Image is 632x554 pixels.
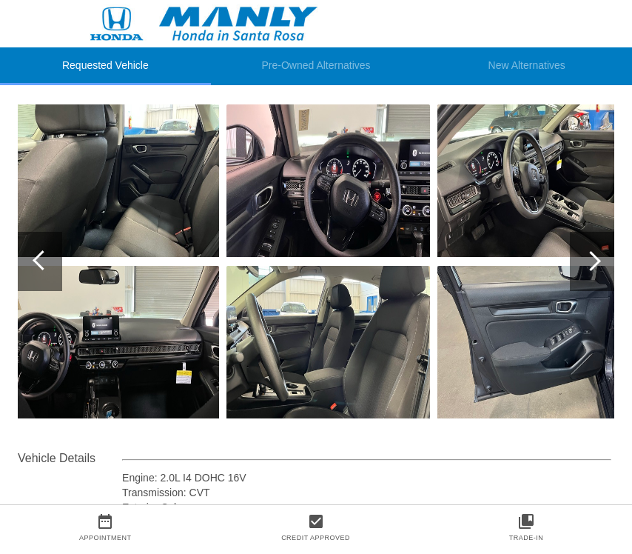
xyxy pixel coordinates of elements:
a: collections_bookmark [421,513,631,530]
div: Transmission: CVT [122,485,611,500]
div: Vehicle Details [18,450,122,467]
a: Trade-In [509,534,544,541]
img: image.aspx [226,104,430,257]
div: Engine: 2.0L I4 DOHC 16V [122,470,611,485]
img: image.aspx [16,104,219,257]
li: Pre-Owned Alternatives [211,47,422,85]
a: Credit Approved [281,534,350,541]
li: New Alternatives [421,47,632,85]
div: Exterior Color: [122,500,611,515]
a: check_box [210,513,420,530]
a: Appointment [79,534,132,541]
img: image.aspx [226,266,430,418]
img: image.aspx [16,266,219,418]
